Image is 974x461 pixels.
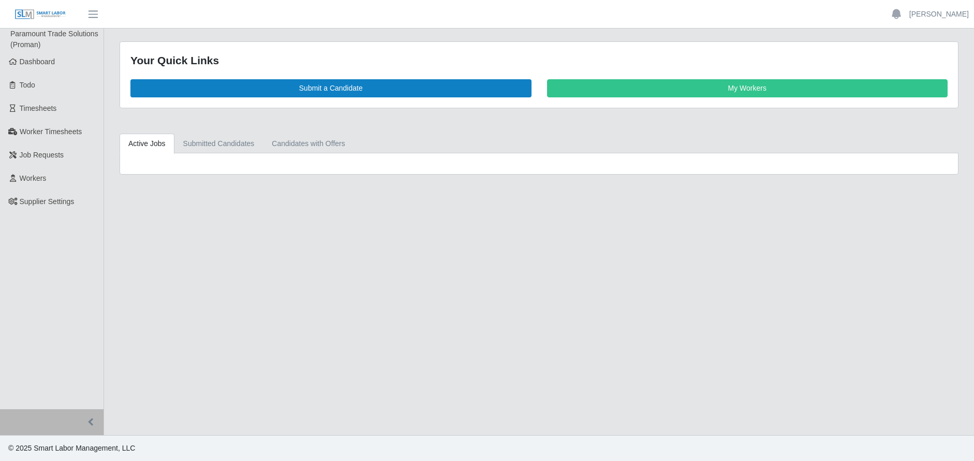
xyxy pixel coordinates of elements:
span: Worker Timesheets [20,127,82,136]
div: Your Quick Links [130,52,948,69]
a: My Workers [547,79,948,97]
a: Submitted Candidates [174,134,263,154]
span: © 2025 Smart Labor Management, LLC [8,444,135,452]
a: Active Jobs [120,134,174,154]
span: Paramount Trade Solutions (Proman) [10,30,98,49]
a: Candidates with Offers [263,134,353,154]
span: Todo [20,81,35,89]
span: Workers [20,174,47,182]
span: Timesheets [20,104,57,112]
a: Submit a Candidate [130,79,532,97]
a: [PERSON_NAME] [909,9,969,20]
span: Dashboard [20,57,55,66]
img: SLM Logo [14,9,66,20]
span: Supplier Settings [20,197,75,206]
span: Job Requests [20,151,64,159]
